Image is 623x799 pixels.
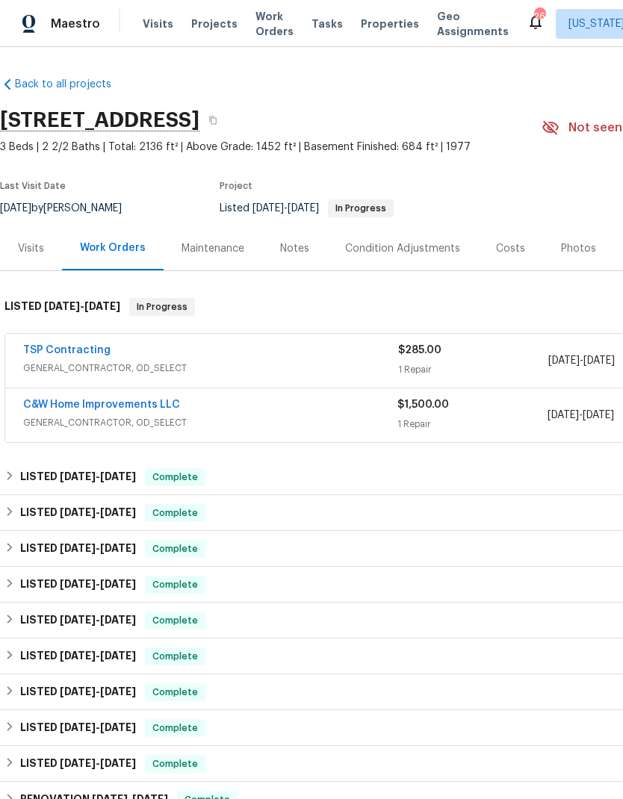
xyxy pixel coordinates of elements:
span: [DATE] [100,615,136,625]
span: - [60,615,136,625]
span: [DATE] [44,301,80,311]
span: [DATE] [60,758,96,768]
span: - [252,203,319,214]
span: Complete [146,577,204,592]
span: [DATE] [100,722,136,733]
span: [DATE] [100,758,136,768]
div: Visits [18,241,44,256]
a: C&W Home Improvements LLC [23,399,180,410]
div: Maintenance [182,241,244,256]
h6: LISTED [20,612,136,629]
span: [DATE] [548,355,580,366]
div: Work Orders [80,240,146,255]
span: [DATE] [60,471,96,482]
span: [DATE] [100,471,136,482]
span: [DATE] [583,355,615,366]
span: GENERAL_CONTRACTOR, OD_SELECT [23,361,398,376]
a: TSP Contracting [23,345,111,355]
span: - [60,758,136,768]
span: Complete [146,613,204,628]
span: Complete [146,506,204,520]
span: - [60,650,136,661]
span: - [60,471,136,482]
h6: LISTED [20,719,136,737]
span: [DATE] [60,686,96,697]
span: [DATE] [583,410,614,420]
span: - [44,301,120,311]
div: 1 Repair [398,362,548,377]
div: 26 [534,9,545,24]
div: 1 Repair [397,417,547,432]
span: [DATE] [100,543,136,553]
span: [DATE] [60,579,96,589]
span: Complete [146,756,204,771]
span: [DATE] [60,507,96,517]
span: Complete [146,685,204,700]
div: Costs [496,241,525,256]
span: Listed [220,203,394,214]
span: $285.00 [398,345,441,355]
span: Complete [146,649,204,664]
span: Complete [146,470,204,485]
div: Photos [561,241,596,256]
span: Maestro [51,16,100,31]
h6: LISTED [20,468,136,486]
span: - [60,722,136,733]
span: [DATE] [84,301,120,311]
span: [DATE] [100,686,136,697]
h6: LISTED [20,755,136,773]
span: In Progress [329,204,392,213]
span: [DATE] [60,543,96,553]
span: [DATE] [100,650,136,661]
span: [DATE] [60,722,96,733]
span: Project [220,181,252,190]
h6: LISTED [20,576,136,594]
div: Notes [280,241,309,256]
span: [DATE] [548,410,579,420]
h6: LISTED [20,683,136,701]
span: In Progress [131,299,193,314]
span: Visits [143,16,173,31]
span: - [60,579,136,589]
h6: LISTED [20,540,136,558]
div: Condition Adjustments [345,241,460,256]
span: Geo Assignments [437,9,509,39]
span: - [548,353,615,368]
span: Work Orders [255,9,294,39]
span: [DATE] [100,507,136,517]
span: Projects [191,16,238,31]
h6: LISTED [20,504,136,522]
span: GENERAL_CONTRACTOR, OD_SELECT [23,415,397,430]
span: Properties [361,16,419,31]
h6: LISTED [20,647,136,665]
span: Complete [146,721,204,736]
span: Complete [146,541,204,556]
span: - [60,507,136,517]
h6: LISTED [4,298,120,316]
span: [DATE] [60,615,96,625]
button: Copy Address [199,107,226,134]
span: - [60,686,136,697]
span: Tasks [311,19,343,29]
span: - [548,408,614,423]
span: - [60,543,136,553]
span: [DATE] [100,579,136,589]
span: [DATE] [252,203,284,214]
span: [DATE] [60,650,96,661]
span: [DATE] [288,203,319,214]
span: $1,500.00 [397,399,449,410]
